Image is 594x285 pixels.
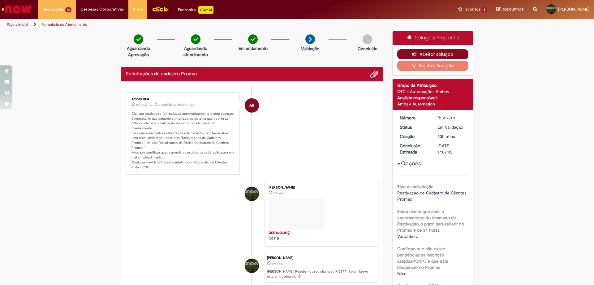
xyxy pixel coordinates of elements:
div: Em Validação [437,124,466,130]
div: Ambev RPA [245,98,259,113]
img: arrow-next.png [305,34,315,44]
b: Estou ciente que após o encerramento do chamado de Reativação, o prazo para refletir no Promax é ... [397,209,464,233]
p: Concluído [358,46,377,52]
p: Olá, sua reativação foi realizada automaticamente e com sucesso. é necessário que aguarde a inter... [131,111,235,170]
div: [DATE] 17:07:42 [437,143,466,155]
p: Em andamento [239,45,268,51]
b: Confirmo que não existe pendências na Inscrição Estadual/CNPJ e que está bloqueado no Promax [397,246,448,270]
div: OTC - Automações Ambev [397,88,469,95]
span: AR [249,98,254,113]
img: click_logo_yellow_360x200.png [152,4,169,14]
span: Favoritos [463,6,480,12]
time: 29/09/2025 16:21:10 [136,103,147,107]
img: check-circle-green.png [191,34,200,44]
dt: Status [395,124,433,130]
a: Rascunhos [496,7,524,12]
time: 29/09/2025 14:07:32 [272,262,283,265]
button: Aceitar solução [397,49,469,59]
p: +GenAi [198,6,213,14]
span: Rascunhos [501,6,524,12]
span: [PERSON_NAME] [558,7,589,12]
div: Ambev RPA [131,97,235,101]
div: Solução Proposta [393,31,473,45]
time: 29/09/2025 14:07:30 [273,191,285,195]
button: Rejeitar Solução [397,61,469,71]
p: Aguardando atendimento [181,45,211,58]
dt: Criação [395,133,433,140]
b: Tipo de solicitação [397,184,433,189]
dt: Número [395,115,433,121]
span: 20h atrás [272,262,283,265]
div: 29/09/2025 14:07:32 [437,133,466,140]
img: check-circle-green.png [134,34,143,44]
small: Comentários adicionais [155,102,194,107]
div: Rafaela Souza Silva [245,187,259,201]
span: 12 [65,7,71,12]
li: Rafaela Souza Silva [126,253,378,283]
div: Ambev Automation [397,101,469,107]
span: Falso [397,271,407,276]
span: 20h atrás [273,191,285,195]
div: [PERSON_NAME] [267,256,375,260]
ul: Trilhas de página [5,19,391,30]
span: Requisições [42,6,64,12]
div: R13577111 [437,115,466,121]
img: check-circle-green.png [248,34,258,44]
button: Adicionar anexos [370,70,378,78]
span: 3 [482,7,487,12]
span: More [133,6,143,12]
p: Aguardando Aprovação [123,45,153,58]
span: 20h atrás [437,134,455,139]
div: Rafaela Souza Silva [245,259,259,273]
span: 18h atrás [136,103,147,107]
a: branco.png [269,229,290,235]
div: [PERSON_NAME] [269,186,372,189]
span: Despesas Corporativas [81,6,124,12]
img: img-circle-grey.png [363,34,372,44]
time: 29/09/2025 14:07:32 [437,134,455,139]
p: Validação [301,46,319,52]
p: [PERSON_NAME]! Recebemos seu chamado R13577111 e em breve estaremos atuando. [267,269,375,279]
h2: Solicitações de cadastro Promax Histórico de tíquete [126,71,198,77]
div: 397 B [269,229,372,242]
div: Padroniza [178,6,213,14]
dt: Conclusão Estimada [395,143,433,155]
img: ServiceNow [1,3,32,16]
a: Página inicial [7,22,28,27]
div: Analista responsável: [397,95,469,101]
div: Grupo de Atribuição: [397,82,469,88]
span: Reativação de Cadastro de Clientes Promax [397,190,467,202]
span: Verdadeiro [397,234,418,239]
a: Formulário de Atendimento [41,22,87,27]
